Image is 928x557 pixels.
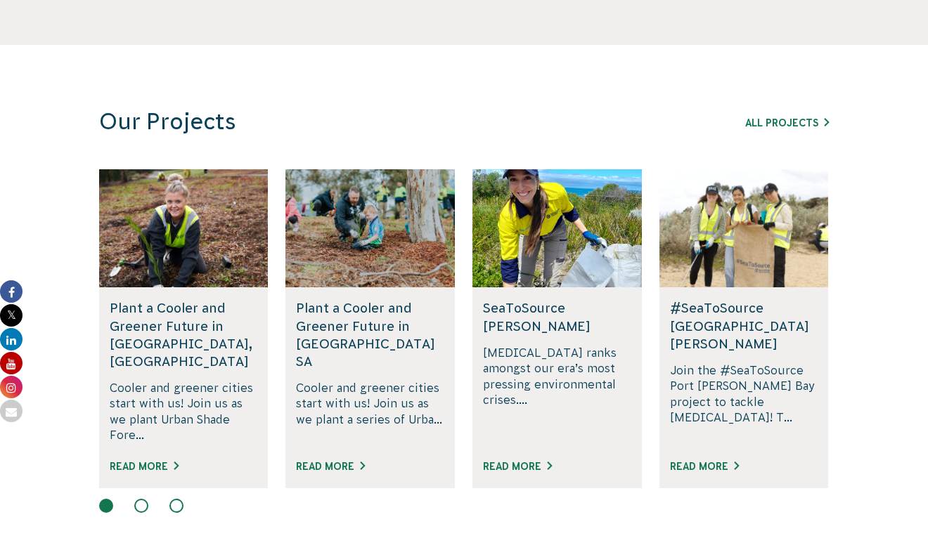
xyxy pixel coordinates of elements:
h3: Our Projects [99,108,639,136]
p: Join the #SeaToSource Port [PERSON_NAME] Bay project to tackle [MEDICAL_DATA]! T... [670,362,818,443]
a: Read More [670,461,739,472]
a: Read More [483,461,552,472]
h5: Plant a Cooler and Greener Future in [GEOGRAPHIC_DATA] SA [296,299,444,370]
p: [MEDICAL_DATA] ranks amongst our era’s most pressing environmental crises.... [483,345,631,443]
a: All Projects [745,117,829,129]
p: Cooler and greener cities start with us! Join us as we plant a series of Urba... [296,380,444,443]
h5: SeaToSource [PERSON_NAME] [483,299,631,334]
h5: Plant a Cooler and Greener Future in [GEOGRAPHIC_DATA], [GEOGRAPHIC_DATA] [110,299,258,370]
p: Cooler and greener cities start with us! Join us as we plant Urban Shade Fore... [110,380,258,443]
a: Read More [110,461,179,472]
a: Read More [296,461,365,472]
h5: #SeaToSource [GEOGRAPHIC_DATA][PERSON_NAME] [670,299,818,353]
